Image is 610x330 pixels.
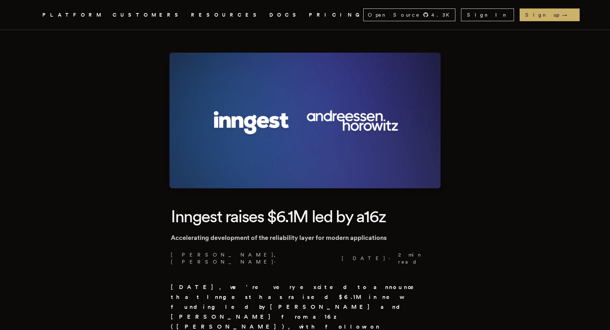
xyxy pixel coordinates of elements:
[520,8,580,21] a: Sign up
[42,11,104,19] button: PLATFORM
[431,11,454,18] span: 4.3 K
[461,8,514,21] a: Sign In
[562,11,574,18] span: →
[398,251,435,265] span: 2 min read
[269,11,300,19] a: DOCS
[309,11,363,19] a: PRICING
[169,53,441,188] img: Featured image for Inngest raises $6.1M led by a16z blog post
[340,255,386,262] span: [DATE]
[171,205,439,227] h1: Inngest raises $6.1M led by a16z
[113,11,183,19] a: CUSTOMERS
[191,11,261,19] button: RESOURCES
[171,233,439,243] p: Accelerating development of the reliability layer for modern applications
[368,11,420,18] span: Open Source
[171,251,439,265] p: [PERSON_NAME], [PERSON_NAME] · ·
